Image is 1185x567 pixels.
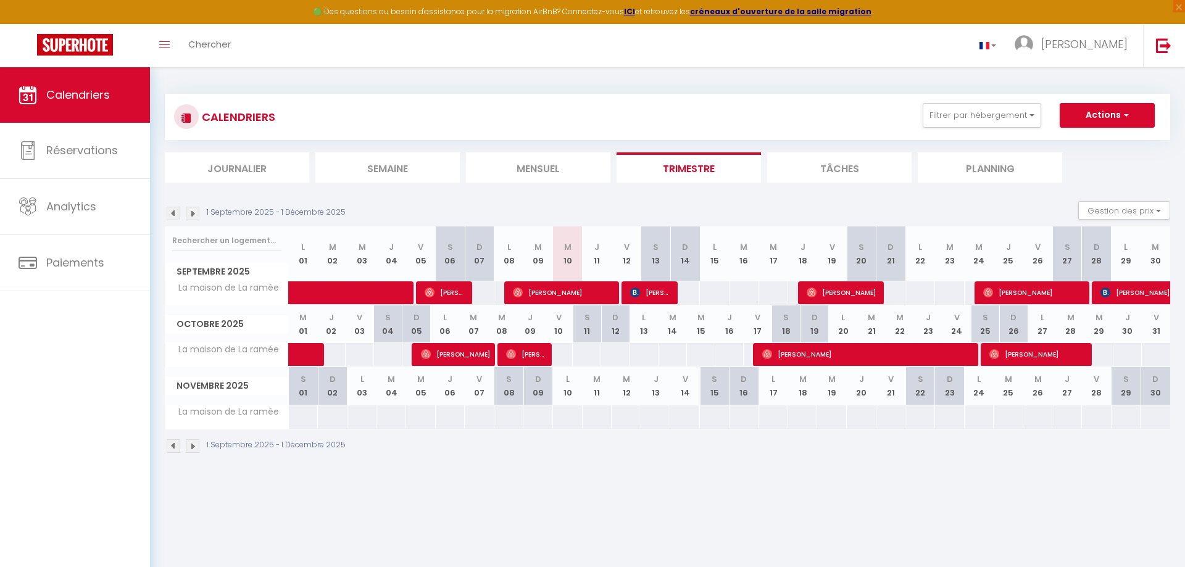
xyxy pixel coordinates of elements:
th: 19 [817,226,847,281]
abbr: V [418,241,423,253]
p: 1 Septembre 2025 - 1 Décembre 2025 [207,439,346,451]
button: Gestion des prix [1078,201,1170,220]
abbr: M [770,241,777,253]
th: 11 [573,305,601,343]
span: [PERSON_NAME] [630,281,670,304]
th: 21 [857,305,886,343]
h3: CALENDRIERS [199,103,275,131]
th: 22 [905,367,935,405]
th: 15 [687,305,715,343]
span: Réservations [46,143,118,158]
abbr: M [299,312,307,323]
th: 02 [318,367,347,405]
abbr: V [1094,373,1099,385]
abbr: L [360,373,364,385]
span: [PERSON_NAME] [425,281,464,304]
th: 17 [759,226,788,281]
abbr: S [918,373,923,385]
abbr: V [755,312,760,323]
th: 07 [465,367,494,405]
abbr: M [828,373,836,385]
span: [PERSON_NAME] [807,281,876,304]
a: Chercher [179,24,240,67]
th: 16 [730,367,759,405]
th: 23 [935,367,965,405]
span: La maison de La ramée [167,343,282,357]
th: 09 [523,226,553,281]
abbr: J [329,312,334,323]
a: créneaux d'ouverture de la salle migration [690,6,871,17]
th: 22 [886,305,914,343]
span: [PERSON_NAME] [989,342,1088,366]
a: ICI [624,6,635,17]
th: 01 [289,305,317,343]
abbr: S [506,373,512,385]
span: [PERSON_NAME] [513,281,612,304]
th: 29 [1112,367,1141,405]
li: Journalier [165,152,309,183]
th: 04 [376,226,406,281]
th: 24 [965,367,994,405]
abbr: M [740,241,747,253]
abbr: J [528,312,533,323]
abbr: D [947,373,953,385]
abbr: S [301,373,306,385]
th: 15 [700,367,730,405]
th: 17 [759,367,788,405]
span: [PERSON_NAME] [506,342,546,366]
th: 15 [700,226,730,281]
abbr: D [812,312,818,323]
th: 08 [494,226,524,281]
th: 22 [905,226,935,281]
th: 09 [516,305,544,343]
abbr: J [594,241,599,253]
abbr: S [783,312,789,323]
abbr: D [612,312,618,323]
abbr: M [896,312,904,323]
th: 16 [715,305,744,343]
th: 04 [374,305,402,343]
th: 28 [1082,226,1112,281]
abbr: D [414,312,420,323]
abbr: S [712,373,717,385]
th: 13 [641,367,671,405]
abbr: M [975,241,983,253]
th: 21 [876,226,906,281]
th: 10 [553,367,583,405]
abbr: S [1065,241,1070,253]
abbr: V [624,241,630,253]
li: Tâches [767,152,912,183]
th: 07 [459,305,488,343]
abbr: M [1152,241,1159,253]
th: 26 [1023,226,1053,281]
th: 02 [318,226,347,281]
th: 18 [788,226,818,281]
th: 19 [817,367,847,405]
abbr: M [593,373,601,385]
li: Trimestre [617,152,761,183]
abbr: J [1006,241,1011,253]
abbr: V [683,373,688,385]
abbr: L [713,241,717,253]
th: 31 [1142,305,1170,343]
abbr: L [841,312,845,323]
img: Super Booking [37,34,113,56]
abbr: J [1065,373,1070,385]
abbr: L [771,373,775,385]
button: Filtrer par hébergement [923,103,1041,128]
span: Calendriers [46,87,110,102]
th: 07 [465,226,494,281]
th: 14 [670,367,700,405]
th: 26 [1023,367,1053,405]
th: 14 [670,226,700,281]
th: 27 [1052,367,1082,405]
th: 27 [1028,305,1057,343]
abbr: M [697,312,705,323]
abbr: L [301,241,305,253]
th: 25 [994,226,1023,281]
abbr: V [888,373,894,385]
abbr: M [1034,373,1042,385]
abbr: L [642,312,646,323]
